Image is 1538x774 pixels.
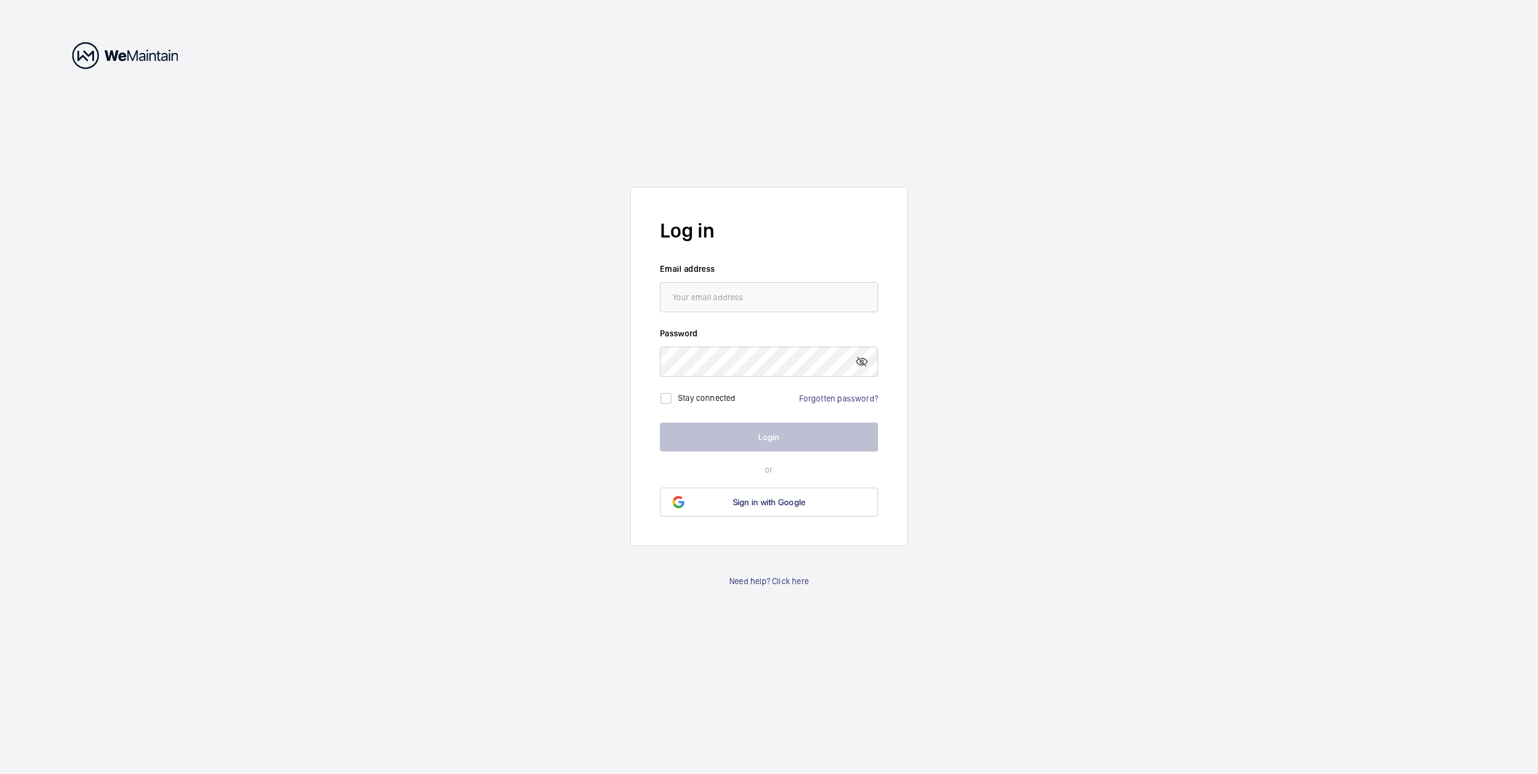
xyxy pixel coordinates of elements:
label: Password [660,327,878,339]
label: Stay connected [678,393,736,403]
input: Your email address [660,282,878,312]
a: Need help? Click here [729,575,809,587]
p: or [660,464,878,476]
h2: Log in [660,216,878,245]
a: Forgotten password? [799,394,878,403]
button: Login [660,423,878,451]
label: Email address [660,263,878,275]
span: Sign in with Google [733,497,806,507]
